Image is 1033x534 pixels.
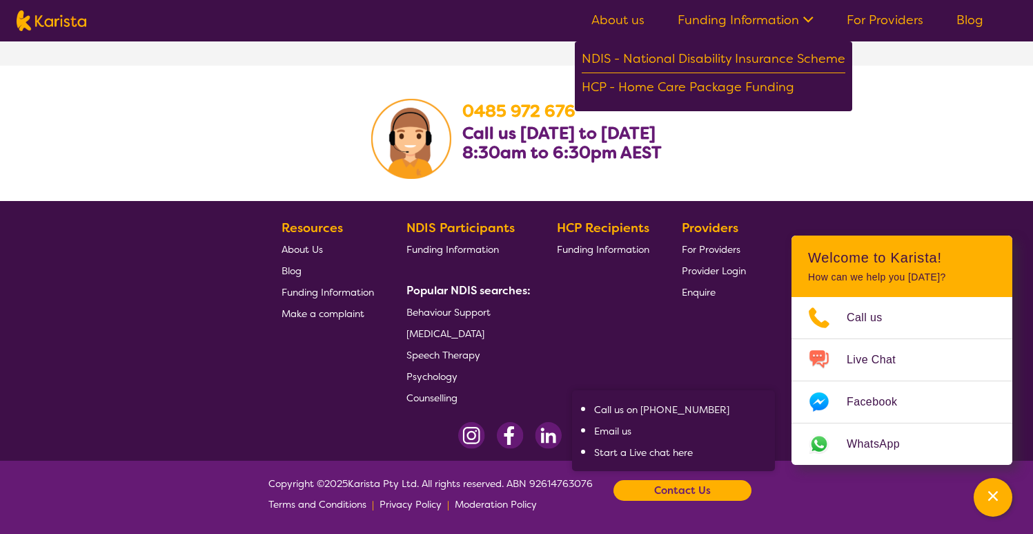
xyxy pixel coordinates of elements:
[447,494,449,515] p: |
[268,473,593,515] span: Copyright © 2025 Karista Pty Ltd. All rights reserved. ABN 92614763076
[847,392,914,412] span: Facebook
[682,265,746,277] span: Provider Login
[594,446,693,459] a: Start a Live chat here
[406,220,515,236] b: NDIS Participants
[462,142,662,164] b: 8:30am to 6:30pm AEST
[282,243,323,256] span: About Us
[371,99,451,179] img: Karista Client Service
[406,306,491,318] span: Behaviour Support
[17,10,86,31] img: Karista logo
[847,350,912,370] span: Live Chat
[682,243,740,256] span: For Providers
[455,498,537,511] span: Moderation Policy
[406,238,525,260] a: Funding Information
[808,249,996,266] h2: Welcome to Karista!
[268,494,366,515] a: Terms and Conditions
[406,301,525,323] a: Behaviour Support
[808,271,996,283] p: How can we help you [DATE]?
[406,327,484,340] span: [MEDICAL_DATA]
[582,77,845,101] div: HCP - Home Care Package Funding
[462,100,575,122] a: 0485 972 676
[956,12,983,28] a: Blog
[535,422,562,449] img: LinkedIn
[406,392,458,404] span: Counselling
[282,303,374,324] a: Make a complaint
[682,260,746,281] a: Provider Login
[682,286,716,298] span: Enquire
[594,403,729,416] a: Call us on [PHONE_NUMBER]
[847,307,899,328] span: Call us
[372,494,374,515] p: |
[406,349,480,361] span: Speech Therapy
[462,122,656,144] b: Call us [DATE] to [DATE]
[282,281,374,303] a: Funding Information
[557,238,649,260] a: Funding Information
[282,238,374,260] a: About Us
[406,365,525,387] a: Psychology
[496,422,524,449] img: Facebook
[282,265,302,277] span: Blog
[406,387,525,408] a: Counselling
[791,423,1012,465] a: Web link opens in a new tab.
[282,307,364,320] span: Make a complaint
[678,12,814,28] a: Funding Information
[682,220,738,236] b: Providers
[406,243,499,256] span: Funding Information
[847,12,923,28] a: For Providers
[455,494,537,515] a: Moderation Policy
[380,498,442,511] span: Privacy Policy
[406,283,531,298] b: Popular NDIS searches:
[282,220,343,236] b: Resources
[380,494,442,515] a: Privacy Policy
[406,323,525,344] a: [MEDICAL_DATA]
[458,422,485,449] img: Instagram
[268,498,366,511] span: Terms and Conditions
[654,480,711,501] b: Contact Us
[406,344,525,365] a: Speech Therapy
[557,220,649,236] b: HCP Recipients
[682,281,746,303] a: Enquire
[594,425,631,437] a: Email us
[791,236,1012,465] div: Channel Menu
[406,370,458,383] span: Psychology
[591,12,645,28] a: About us
[974,478,1012,517] button: Channel Menu
[282,260,374,281] a: Blog
[847,434,916,455] span: WhatsApp
[557,243,649,256] span: Funding Information
[791,297,1012,465] ul: Choose channel
[682,238,746,260] a: For Providers
[582,48,845,73] div: NDIS - National Disability Insurance Scheme
[282,286,374,298] span: Funding Information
